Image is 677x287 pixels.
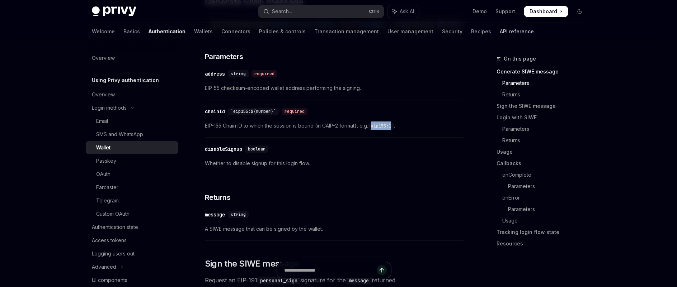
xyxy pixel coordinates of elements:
span: Parameters [205,52,243,62]
a: Generate SIWE message [497,66,591,77]
a: Recipes [471,23,491,40]
a: Parameters [497,181,591,192]
a: Tracking login flow state [497,226,591,238]
a: Basics [123,23,140,40]
div: Authentication state [92,223,138,231]
button: Toggle Advanced section [86,260,178,273]
div: OAuth [96,170,111,178]
a: User management [387,23,433,40]
div: Overview [92,54,115,62]
div: Email [96,117,108,125]
div: Logging users out [92,249,135,258]
button: Toggle Login methods section [86,101,178,114]
span: Ask AI [400,8,414,15]
span: Whether to disable signup for this login flow. [205,159,464,168]
a: UI components [86,274,178,287]
a: Returns [497,135,591,146]
span: Returns [205,192,231,202]
h5: Using Privy authentication [92,76,159,85]
button: Toggle dark mode [574,6,586,17]
a: API reference [500,23,534,40]
a: Overview [86,88,178,101]
a: Custom OAuth [86,207,178,220]
a: Wallet [86,141,178,154]
a: Farcaster [86,181,178,194]
a: Telegram [86,194,178,207]
span: On this page [504,54,536,63]
a: Returns [497,89,591,100]
div: required [251,70,277,77]
div: UI components [92,276,127,284]
span: Ctrl K [369,9,380,14]
a: Dashboard [524,6,568,17]
a: Policies & controls [259,23,306,40]
span: Sign the SIWE message [205,258,299,269]
div: Login methods [92,104,127,112]
span: EIP-155 Chain ID to which the session is bound (in CAIP-2 format), e.g. . [205,121,464,130]
a: Support [495,8,515,15]
div: message [205,211,225,218]
span: boolean [248,146,265,152]
div: SMS and WhatsApp [96,130,143,139]
a: Security [442,23,462,40]
a: Passkey [86,154,178,167]
span: A SIWE message that can be signed by the wallet. [205,225,464,233]
input: Ask a question... [284,262,377,278]
span: string [231,212,246,217]
div: Advanced [92,263,116,271]
div: chainId [205,108,225,115]
a: Parameters [497,204,591,215]
button: Send message [377,265,387,275]
a: Logging users out [86,247,178,260]
a: Login with SIWE [497,112,591,123]
button: Open search [258,5,384,18]
div: Passkey [96,157,116,165]
div: disableSignup [205,145,242,153]
div: Search... [272,7,292,16]
div: Access tokens [92,236,127,245]
a: OAuth [86,168,178,181]
button: Toggle assistant panel [387,5,419,18]
a: onError [497,192,591,204]
a: Usage [497,146,591,158]
a: Email [86,115,178,128]
a: Parameters [497,123,591,135]
span: Dashboard [530,8,557,15]
a: onComplete [497,169,591,181]
a: Parameters [497,77,591,89]
div: Farcaster [96,183,118,192]
span: string [231,71,246,77]
a: Access tokens [86,234,178,247]
a: Welcome [92,23,115,40]
div: Wallet [96,143,111,152]
div: required [282,108,307,115]
span: EIP-55 checksum-encoded wallet address performing the signing. [205,84,464,92]
a: Sign the SIWE message [497,100,591,112]
a: Authentication state [86,221,178,234]
code: eip155:1 [368,123,394,130]
div: Overview [92,90,115,99]
a: Wallets [194,23,213,40]
a: Demo [473,8,487,15]
span: `eip155:${number}` [231,109,276,114]
a: SMS and WhatsApp [86,128,178,141]
a: Usage [497,215,591,226]
a: Connectors [221,23,250,40]
div: Custom OAuth [96,210,130,218]
div: address [205,70,225,77]
img: dark logo [92,6,136,16]
a: Authentication [149,23,185,40]
a: Callbacks [497,158,591,169]
div: Telegram [96,196,119,205]
a: Transaction management [314,23,379,40]
a: Resources [497,238,591,249]
a: Overview [86,52,178,64]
